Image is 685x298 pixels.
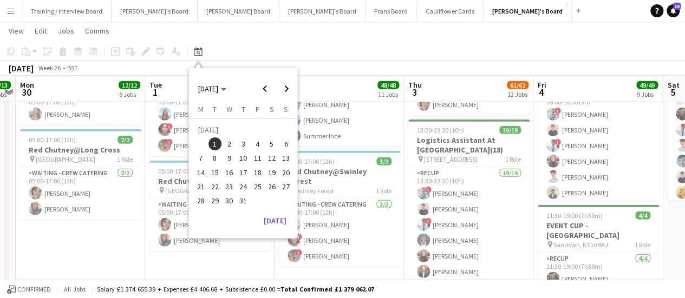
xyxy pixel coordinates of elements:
span: 11:30-19:00 (7h30m) [546,211,603,220]
app-job-card: 05:00-17:00 (12h)2/2Red Chutney@Long Cross [GEOGRAPHIC_DATA]1 RoleWaiting - Crew Catering2/205:00... [149,161,271,251]
div: 6 Jobs [119,90,140,98]
span: ! [425,218,432,224]
button: 29-07-2025 [208,194,222,208]
span: 29 [208,194,221,207]
span: 6 [279,137,292,150]
td: [DATE] [193,123,293,137]
span: ! [554,139,561,145]
button: [PERSON_NAME] Board [198,1,279,22]
span: 20 [279,166,292,179]
button: 11-07-2025 [250,151,264,165]
span: 1 Role [635,241,650,249]
span: Tue [149,80,162,90]
span: 48/48 [377,81,399,89]
app-card-role: Waiting - Crew Catering3/305:00-17:00 (12h)[PERSON_NAME]![PERSON_NAME]![PERSON_NAME] [149,88,271,156]
div: BST [67,64,78,72]
span: 61/62 [507,81,529,89]
button: 02-07-2025 [222,137,236,151]
div: 09:00-18:00 (9h)9/9Logistics Assistant At [GEOGRAPHIC_DATA] [STREET_ADDRESS]1 RoleRECUP9/909:00-1... [538,41,659,201]
button: 23-07-2025 [222,180,236,194]
button: Confirmed [5,283,53,295]
span: 30 [18,86,34,98]
span: 27 [279,180,292,193]
span: 3 [237,137,250,150]
span: All jobs [62,285,88,293]
span: Total Confirmed £1 379 062.07 [280,285,374,293]
span: View [9,26,24,36]
span: Swinley Forest [295,187,334,195]
span: M [198,104,203,114]
app-card-role: RECUP9/909:00-18:00 (9h)![PERSON_NAME][PERSON_NAME]![PERSON_NAME][PERSON_NAME][PERSON_NAME][PERSO... [538,88,659,250]
h3: Red Chutney@Long Cross [20,145,141,155]
span: 8 [208,152,221,165]
button: [PERSON_NAME]'s Board [279,1,366,22]
span: 15 [673,3,681,10]
button: 07-07-2025 [193,151,207,165]
span: ! [554,108,561,114]
span: 1 Role [505,155,521,163]
span: 10 [237,152,250,165]
button: [PERSON_NAME]'s Board [112,1,198,22]
button: 09-07-2025 [222,151,236,165]
a: Jobs [54,24,79,38]
app-card-role: Waiting - Crew Catering2/205:00-17:00 (12h)[PERSON_NAME][PERSON_NAME] [20,167,141,220]
button: 15-07-2025 [208,165,222,180]
app-card-role: Waiting - Crew Catering3/305:00-17:00 (12h)[PERSON_NAME]![PERSON_NAME]![PERSON_NAME] [279,198,400,267]
span: Comms [85,26,109,36]
button: Previous month [254,78,276,100]
div: Salary £1 374 655.39 + Expenses £4 406.68 + Subsistence £0.00 = [97,285,374,293]
span: ! [296,234,302,240]
span: 26 [265,180,278,193]
button: Cauliflower Cards [417,1,484,22]
span: 4 [536,86,546,98]
span: Sat [667,80,679,90]
span: W [226,104,232,114]
span: F [256,104,259,114]
span: Fri [538,80,546,90]
span: 16 [223,166,236,179]
button: 04-07-2025 [250,137,264,151]
span: 4/4 [635,211,650,220]
span: 31 [237,194,250,207]
h3: Logistics Assistant At [GEOGRAPHIC_DATA](18) [408,135,530,155]
span: ! [296,249,302,256]
span: ! [166,123,173,130]
button: 13-07-2025 [279,151,293,165]
h3: EVENT CUP - [GEOGRAPHIC_DATA] [538,221,659,240]
button: 30-07-2025 [222,194,236,208]
button: 12-07-2025 [265,151,279,165]
span: 11 [251,152,264,165]
span: Confirmed [17,286,51,293]
span: 05:00-17:00 (12h) [29,136,76,144]
span: 12/12 [119,81,140,89]
button: 21-07-2025 [193,180,207,194]
span: 1 [148,86,162,98]
span: 5 [666,86,679,98]
button: 14-07-2025 [193,165,207,180]
div: 05:00-17:00 (12h)2/2Red Chutney@Long Cross [GEOGRAPHIC_DATA]1 RoleWaiting - Crew Catering2/205:00... [20,129,141,220]
span: 2/2 [118,136,133,144]
span: 19/19 [499,126,521,134]
span: 19 [265,166,278,179]
span: 05:00-17:00 (12h) [288,157,335,165]
button: 22-07-2025 [208,180,222,194]
app-job-card: 13:30-23:30 (10h)19/19Logistics Assistant At [GEOGRAPHIC_DATA](18) [STREET_ADDRESS]1 RoleRECUP19/... [408,120,530,280]
span: 3/3 [376,157,392,165]
span: 14 [194,166,207,179]
span: 9 [223,152,236,165]
button: [DATE] [259,212,291,229]
span: 21 [194,180,207,193]
span: 30 [223,194,236,207]
button: 24-07-2025 [236,180,250,194]
span: T [242,104,245,114]
span: Sandown, KT10 9AJ [553,241,608,249]
span: [GEOGRAPHIC_DATA] [165,187,225,195]
div: [DATE] [9,63,34,74]
span: 13 [279,152,292,165]
span: 05:00-17:00 (12h) [158,167,205,175]
button: Frans Board [366,1,417,22]
span: 24 [237,180,250,193]
span: 28 [194,194,207,207]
